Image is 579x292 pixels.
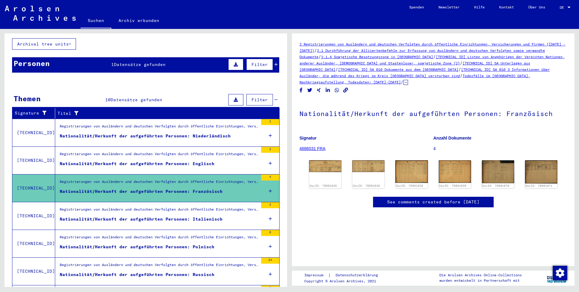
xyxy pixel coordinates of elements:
a: DocID: 70991038 [353,184,380,187]
td: [TECHNICAL_ID] [12,146,55,174]
span: 1 [111,62,114,67]
a: Impressum [304,272,328,278]
button: Archival tree units [12,38,76,50]
span: / [460,60,463,66]
span: Filter [252,97,268,102]
p: 4 [433,146,567,152]
div: Titel [58,110,267,117]
div: Signature [15,108,56,118]
div: Nationalität/Herkunft der aufgeführten Personen: Italienisch [60,216,223,222]
span: / [460,73,463,78]
a: 2.1.4 Sowjetische Besatzungszone in [GEOGRAPHIC_DATA] [321,55,433,59]
div: 24 [261,258,279,264]
button: Share on Twitter [307,86,313,94]
div: Nationalität/Herkunft der aufgeführten Personen: Russisch [60,272,214,278]
b: Anzahl Dokumente [433,136,471,140]
div: Nationalität/Herkunft der aufgeführten Personen: Polnisch [60,244,214,250]
a: Archiv erkunden [111,13,166,28]
img: 001.jpg [309,160,341,172]
div: Registrierungen von Ausländern und deutschen Verfolgten durch öffentliche Einrichtungen, Versiche... [60,207,258,215]
button: Share on LinkedIn [325,86,331,94]
h1: Nationalität/Herkunft der aufgeführten Personen: Französisch [299,100,567,126]
span: DE [560,5,566,10]
div: Registrierungen von Ausländern und deutschen Verfolgten durch öffentliche Einrichtungen, Versiche... [60,151,258,160]
img: 001.jpg [482,160,514,183]
a: [TECHNICAL_ID] SA 010 Dokumente aus dem [GEOGRAPHIC_DATA] [338,67,458,72]
img: 002.jpg [439,160,471,183]
td: [TECHNICAL_ID] [12,119,55,146]
a: DocID: 70991071 [525,184,552,187]
span: / [335,67,338,72]
div: | [304,272,385,278]
p: Copyright © Arolsen Archives, 2021 [304,278,385,284]
div: 2 [261,202,279,208]
span: / [314,48,317,53]
div: 6 [261,230,279,236]
td: [TECHNICAL_ID] [12,257,55,285]
td: [TECHNICAL_ID] [12,174,55,202]
img: 001.jpg [395,160,428,183]
div: Registrierungen von Ausländern und deutschen Verfolgten durch öffentliche Einrichtungen, Versiche... [60,262,258,271]
span: Filter [252,62,268,67]
div: 7 [261,285,279,291]
div: Signature [15,110,50,116]
span: / [433,54,436,59]
a: 4686031 FRA [299,146,325,151]
img: 002.jpg [352,160,384,172]
b: Signatur [299,136,317,140]
img: Zustimmung ändern [553,266,567,280]
img: 001.jpg [525,160,557,184]
button: Share on WhatsApp [334,86,340,94]
span: / [318,54,321,59]
span: / [458,67,461,72]
a: 2 Registrierungen von Ausländern und deutschen Verfolgten durch öffentliche Einrichtungen, Versic... [299,42,565,53]
a: DocID: 70991039 [439,184,466,187]
div: Zustimmung ändern [552,265,567,280]
div: Nationalität/Herkunft der aufgeführten Personen: Niederländisch [60,133,231,139]
div: Registrierungen von Ausländern und deutschen Verfolgten durch öffentliche Einrichtungen, Versiche... [60,124,258,132]
div: Personen [14,58,50,69]
div: Nationalität/Herkunft der aufgeführten Personen: Englisch [60,161,214,167]
span: Datensätze gefunden [114,62,166,67]
a: 2.1 Durchführung der Alliiertenbefehle zur Erfassung von Ausländern und deutschen Verfolgten sowi... [299,48,545,59]
span: / [401,79,403,85]
button: Filter [246,94,273,105]
p: wurden entwickelt in Partnerschaft mit [439,278,522,283]
td: [TECHNICAL_ID] [12,202,55,230]
div: Titel [58,108,274,118]
div: 4 [261,174,279,181]
button: Filter [246,59,273,70]
td: [TECHNICAL_ID] [12,230,55,257]
a: Suchen [81,13,111,29]
p: Die Arolsen Archives Online-Collections [439,272,522,278]
img: yv_logo.png [546,270,568,285]
button: Copy link [343,86,349,94]
button: Share on Facebook [298,86,304,94]
div: 2 [261,147,279,153]
div: Registrierungen von Ausländern und deutschen Verfolgten durch öffentliche Einrichtungen, Versiche... [60,179,258,187]
a: See comments created before [DATE] [387,199,479,205]
img: Arolsen_neg.svg [5,6,76,21]
button: Share on Xing [316,86,322,94]
a: DocID: 70991038 [310,184,337,187]
div: Registrierungen von Ausländern und deutschen Verfolgten durch öffentliche Einrichtungen, Versiche... [60,234,258,243]
a: DocID: 70991070 [482,184,509,187]
div: Nationalität/Herkunft der aufgeführten Personen: Französisch [60,188,223,195]
a: DocID: 70991039 [396,184,423,187]
a: Datenschutzerklärung [331,272,385,278]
